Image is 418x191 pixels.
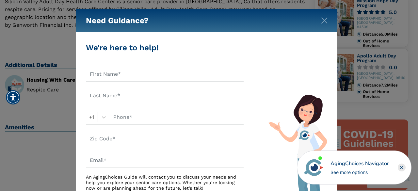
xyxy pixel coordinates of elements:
[303,156,325,179] img: avatar
[109,110,244,125] input: Phone*
[86,131,244,146] input: Zip Code*
[321,16,328,23] button: Close
[86,9,149,32] h5: Need Guidance?
[86,88,244,103] input: Last Name*
[330,160,389,167] div: AgingChoices Navigator
[86,42,244,54] div: We're here to help!
[321,17,328,24] img: modal-close.svg
[86,67,244,82] input: First Name*
[6,90,20,104] div: Accessibility Menu
[398,164,406,171] div: Close
[86,153,244,168] input: Email*
[330,169,389,176] div: See more options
